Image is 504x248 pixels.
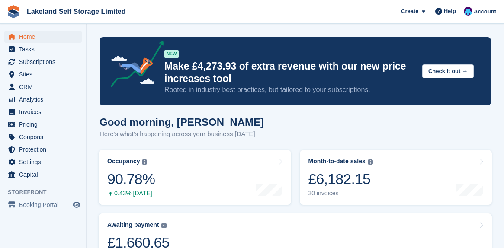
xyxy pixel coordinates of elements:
[4,106,82,118] a: menu
[19,56,71,68] span: Subscriptions
[19,118,71,130] span: Pricing
[4,199,82,211] a: menu
[19,93,71,105] span: Analytics
[19,143,71,156] span: Protection
[107,158,140,165] div: Occupancy
[4,43,82,55] a: menu
[444,7,456,16] span: Help
[100,129,264,139] p: Here's what's happening across your business [DATE]
[7,5,20,18] img: stora-icon-8386f47178a22dfd0bd8f6a31ec36ba5ce8667c1dd55bd0f319d3a0aa187defe.svg
[19,169,71,181] span: Capital
[100,116,264,128] h1: Good morning, [PERSON_NAME]
[107,221,159,229] div: Awaiting payment
[8,188,86,197] span: Storefront
[19,31,71,43] span: Home
[19,199,71,211] span: Booking Portal
[308,158,366,165] div: Month-to-date sales
[422,64,474,79] button: Check it out →
[103,41,164,90] img: price-adjustments-announcement-icon-8257ccfd72463d97f412b2fc003d46551f7dbcb40ab6d574587a9cd5c0d94...
[401,7,418,16] span: Create
[474,7,496,16] span: Account
[368,159,373,165] img: icon-info-grey-7440780725fd019a000dd9b08b2336e03edf1995a4989e88bcd33f0948082b44.svg
[4,68,82,80] a: menu
[99,150,291,205] a: Occupancy 90.78% 0.43% [DATE]
[4,56,82,68] a: menu
[107,190,155,197] div: 0.43% [DATE]
[19,68,71,80] span: Sites
[19,43,71,55] span: Tasks
[464,7,472,16] img: David Dickson
[164,85,415,95] p: Rooted in industry best practices, but tailored to your subscriptions.
[164,60,415,85] p: Make £4,273.93 of extra revenue with our new price increases tool
[4,169,82,181] a: menu
[300,150,492,205] a: Month-to-date sales £6,182.15 30 invoices
[142,159,147,165] img: icon-info-grey-7440780725fd019a000dd9b08b2336e03edf1995a4989e88bcd33f0948082b44.svg
[4,156,82,168] a: menu
[23,4,129,19] a: Lakeland Self Storage Limited
[4,118,82,130] a: menu
[19,81,71,93] span: CRM
[4,81,82,93] a: menu
[308,170,373,188] div: £6,182.15
[4,93,82,105] a: menu
[308,190,373,197] div: 30 invoices
[4,131,82,143] a: menu
[19,131,71,143] span: Coupons
[4,143,82,156] a: menu
[107,170,155,188] div: 90.78%
[19,156,71,168] span: Settings
[4,31,82,43] a: menu
[19,106,71,118] span: Invoices
[161,223,167,228] img: icon-info-grey-7440780725fd019a000dd9b08b2336e03edf1995a4989e88bcd33f0948082b44.svg
[71,200,82,210] a: Preview store
[164,50,179,58] div: NEW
